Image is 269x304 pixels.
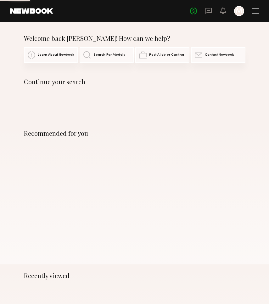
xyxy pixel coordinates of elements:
[38,53,74,57] span: Learn About Newbook
[80,47,134,63] a: Search For Models
[234,6,244,16] a: M
[24,130,245,137] div: Recommended for you
[24,35,245,42] div: Welcome back [PERSON_NAME]! How can we help?
[191,47,245,63] a: Contact Newbook
[149,53,184,57] span: Post A Job or Casting
[135,47,189,63] a: Post A Job or Casting
[93,53,125,57] span: Search For Models
[24,78,245,86] div: Continue your search
[205,53,234,57] span: Contact Newbook
[24,47,78,63] a: Learn About Newbook
[24,272,245,279] div: Recently viewed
